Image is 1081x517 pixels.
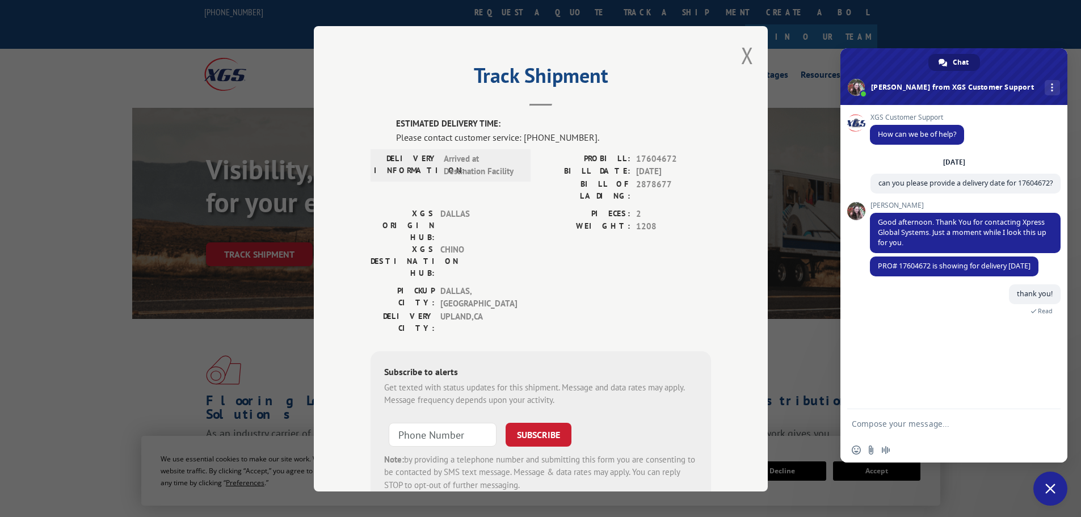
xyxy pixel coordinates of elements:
div: Get texted with status updates for this shipment. Message and data rates may apply. Message frequ... [384,381,697,406]
span: XGS Customer Support [870,114,964,121]
span: 2 [636,207,711,220]
button: Close modal [741,40,754,70]
span: Send a file [867,445,876,455]
div: More channels [1045,80,1060,95]
label: ESTIMATED DELIVERY TIME: [396,117,711,131]
label: XGS DESTINATION HUB: [371,243,435,279]
span: 1208 [636,220,711,233]
label: WEIGHT: [541,220,630,233]
div: [DATE] [943,159,965,166]
label: DELIVERY CITY: [371,310,435,334]
h2: Track Shipment [371,68,711,89]
span: How can we be of help? [878,129,956,139]
span: CHINO [440,243,517,279]
span: PRO# 17604672 is showing for delivery [DATE] [878,261,1030,271]
span: Read [1038,307,1053,315]
div: by providing a telephone number and submitting this form you are consenting to be contacted by SM... [384,453,697,491]
label: BILL DATE: [541,165,630,178]
input: Phone Number [389,422,497,446]
button: SUBSCRIBE [506,422,571,446]
label: BILL OF LADING: [541,178,630,201]
span: [DATE] [636,165,711,178]
label: PICKUP CITY: [371,284,435,310]
span: [PERSON_NAME] [870,201,1061,209]
span: thank you! [1017,289,1053,299]
span: 2878677 [636,178,711,201]
span: DALLAS [440,207,517,243]
span: 17604672 [636,152,711,165]
span: Audio message [881,445,890,455]
div: Please contact customer service: [PHONE_NUMBER]. [396,130,711,144]
span: Arrived at Destination Facility [444,152,520,178]
div: Subscribe to alerts [384,364,697,381]
span: can you please provide a delivery date for 17604672? [878,178,1053,188]
span: Insert an emoji [852,445,861,455]
span: DALLAS , [GEOGRAPHIC_DATA] [440,284,517,310]
textarea: Compose your message... [852,419,1031,429]
div: Chat [928,54,980,71]
span: Chat [953,54,969,71]
strong: Note: [384,453,404,464]
span: Good afternoon. Thank You for contacting Xpress Global Systems. Just a moment while I look this u... [878,217,1046,247]
label: XGS ORIGIN HUB: [371,207,435,243]
label: PROBILL: [541,152,630,165]
label: DELIVERY INFORMATION: [374,152,438,178]
span: UPLAND , CA [440,310,517,334]
label: PIECES: [541,207,630,220]
div: Close chat [1033,472,1067,506]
